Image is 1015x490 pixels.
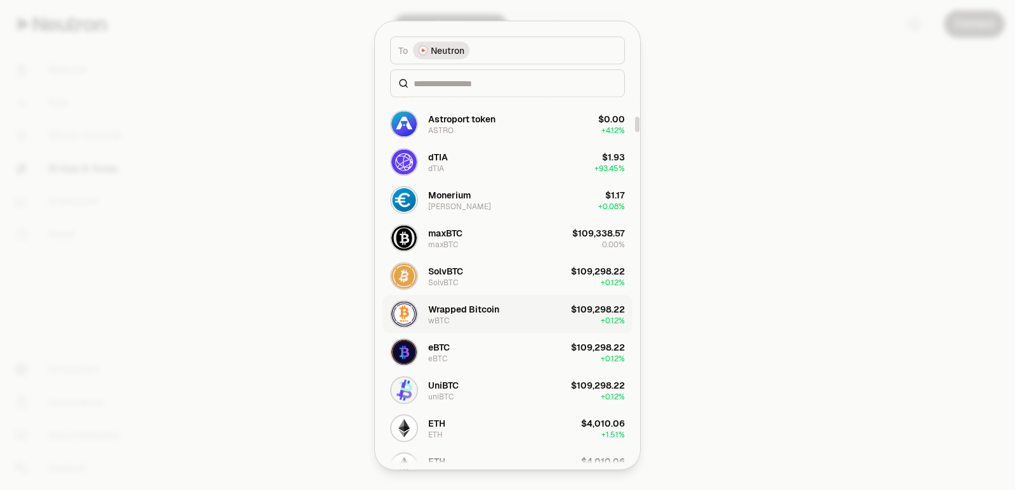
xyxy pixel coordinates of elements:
div: Monerium [428,188,471,201]
div: maxBTC [428,239,458,249]
button: wBTC LogoWrapped BitcoinwBTC$109,298.22+0.12% [383,295,632,333]
div: ETH [428,455,445,467]
img: ASTRO Logo [391,111,417,136]
div: $4,010.06 [581,455,625,467]
div: ETH [428,429,443,439]
span: + 93.45% [594,163,625,173]
button: dTIA LogodTIAdTIA$1.93+93.45% [383,143,632,181]
span: + 1.51% [601,429,625,439]
span: + 0.12% [601,353,625,363]
img: SolvBTC Logo [391,263,417,288]
img: allETH Logo [391,453,417,479]
span: + 0.08% [598,201,625,211]
span: + 0.12% [601,315,625,325]
div: UniBTC [428,378,459,391]
span: + 0.12% [601,277,625,287]
img: wBTC Logo [391,301,417,326]
div: $109,298.22 [571,264,625,277]
img: dTIA Logo [391,149,417,174]
button: uniBTC LogoUniBTCuniBTC$109,298.22+0.12% [383,371,632,409]
img: EURe Logo [391,187,417,212]
div: SolvBTC [428,277,458,287]
span: + 0.12% [601,391,625,401]
button: SolvBTC LogoSolvBTCSolvBTC$109,298.22+0.12% [383,257,632,295]
div: eBTC [428,353,447,363]
div: dTIA [428,163,444,173]
button: ToNeutron LogoNeutron [390,36,625,64]
div: maxBTC [428,226,462,239]
div: allETH [428,467,451,477]
button: eBTC LogoeBTCeBTC$109,298.22+0.12% [383,333,632,371]
div: $0.00 [598,112,625,125]
img: ETH Logo [391,415,417,441]
span: Neutron [431,44,464,56]
div: uniBTC [428,391,454,401]
div: dTIA [428,150,448,163]
div: $4,010.06 [581,416,625,429]
div: ASTRO [428,125,454,135]
div: ETH [428,416,445,429]
div: eBTC [428,340,450,353]
div: $109,338.57 [572,226,625,239]
div: Astroport token [428,112,495,125]
button: ASTRO LogoAstroport tokenASTRO$0.00+4.12% [383,105,632,143]
div: $109,298.22 [571,378,625,391]
div: SolvBTC [428,264,463,277]
img: eBTC Logo [391,339,417,364]
div: wBTC [428,315,449,325]
button: EURe LogoMonerium[PERSON_NAME]$1.17+0.08% [383,181,632,219]
span: 0.00% [602,239,625,249]
span: To [398,44,408,56]
div: $109,298.22 [571,340,625,353]
div: Wrapped Bitcoin [428,302,499,315]
img: Neutron Logo [419,46,427,54]
div: $1.17 [605,188,625,201]
button: allETH LogoETHallETH$4,010.06+1.51% [383,447,632,485]
div: [PERSON_NAME] [428,201,491,211]
img: maxBTC Logo [391,225,417,250]
img: uniBTC Logo [391,377,417,403]
span: + 1.51% [601,467,625,477]
button: ETH LogoETHETH$4,010.06+1.51% [383,409,632,447]
span: + 4.12% [601,125,625,135]
div: $109,298.22 [571,302,625,315]
div: $1.93 [602,150,625,163]
button: maxBTC LogomaxBTCmaxBTC$109,338.570.00% [383,219,632,257]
